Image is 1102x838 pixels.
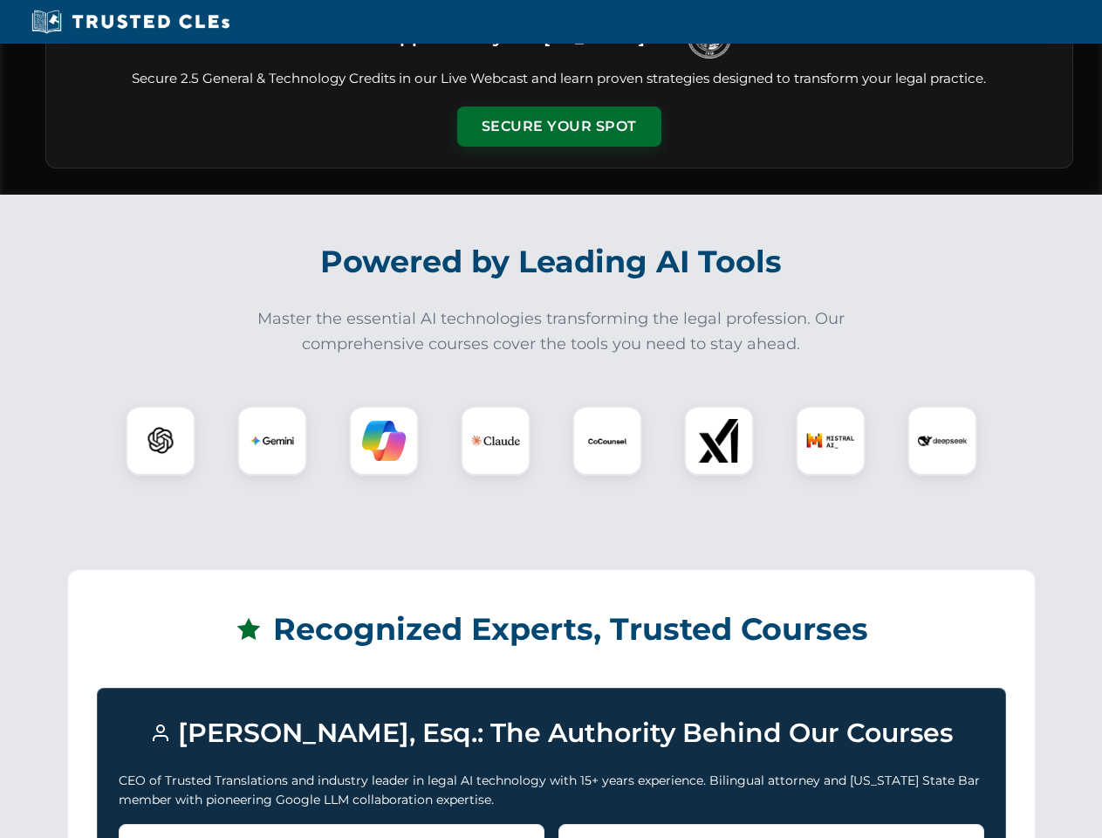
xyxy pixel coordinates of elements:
[585,419,629,463] img: CoCounsel Logo
[250,419,294,463] img: Gemini Logo
[119,771,984,810] p: CEO of Trusted Translations and industry leader in legal AI technology with 15+ years experience....
[457,106,661,147] button: Secure Your Spot
[907,406,977,476] div: DeepSeek
[684,406,754,476] div: xAI
[246,306,857,357] p: Master the essential AI technologies transforming the legal profession. Our comprehensive courses...
[119,710,984,757] h3: [PERSON_NAME], Esq.: The Authority Behind Our Courses
[349,406,419,476] div: Copilot
[237,406,307,476] div: Gemini
[362,419,406,463] img: Copilot Logo
[67,69,1051,89] p: Secure 2.5 General & Technology Credits in our Live Webcast and learn proven strategies designed ...
[471,416,520,465] img: Claude Logo
[135,416,186,466] img: ChatGPT Logo
[697,419,741,463] img: xAI Logo
[97,599,1006,660] h2: Recognized Experts, Trusted Courses
[126,406,195,476] div: ChatGPT
[796,406,866,476] div: Mistral AI
[806,416,855,465] img: Mistral AI Logo
[68,231,1035,292] h2: Powered by Leading AI Tools
[918,416,967,465] img: DeepSeek Logo
[461,406,530,476] div: Claude
[572,406,642,476] div: CoCounsel
[26,9,235,35] img: Trusted CLEs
